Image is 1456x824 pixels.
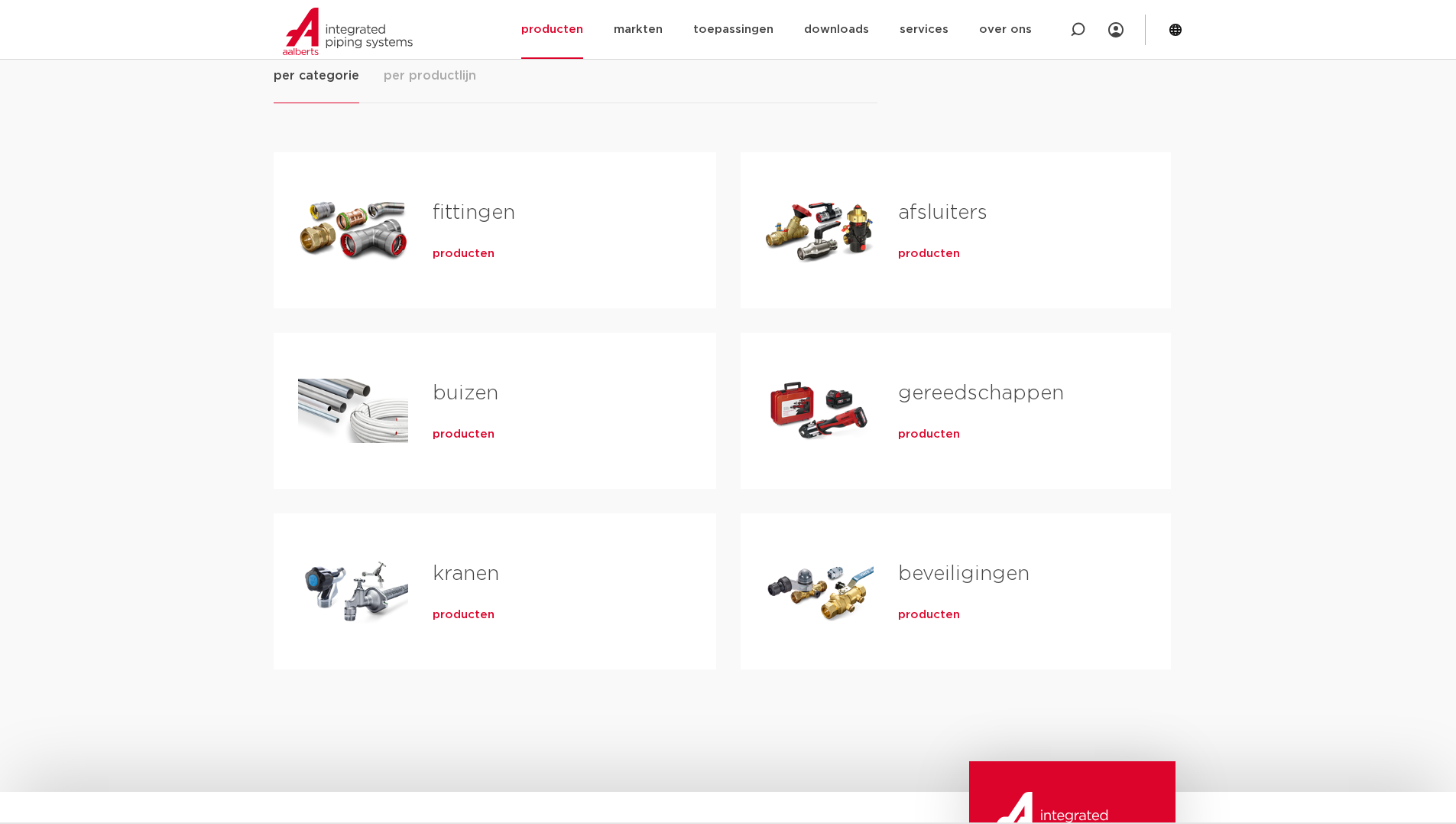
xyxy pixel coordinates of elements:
[898,203,987,223] a: afsluiters
[433,383,498,403] a: buizen
[384,67,476,85] span: per productlijn
[433,607,495,623] a: producten
[433,564,499,584] a: kranen
[898,427,960,442] a: producten
[433,427,495,442] a: producten
[898,246,960,262] a: producten
[274,67,359,85] span: per categorie
[433,246,495,262] a: producten
[898,564,1030,584] a: beveiligingen
[433,203,515,223] a: fittingen
[898,383,1064,403] a: gereedschappen
[274,66,1183,694] div: Tabs. Open items met enter of spatie, sluit af met escape en navigeer met de pijltoetsen.
[898,607,960,623] a: producten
